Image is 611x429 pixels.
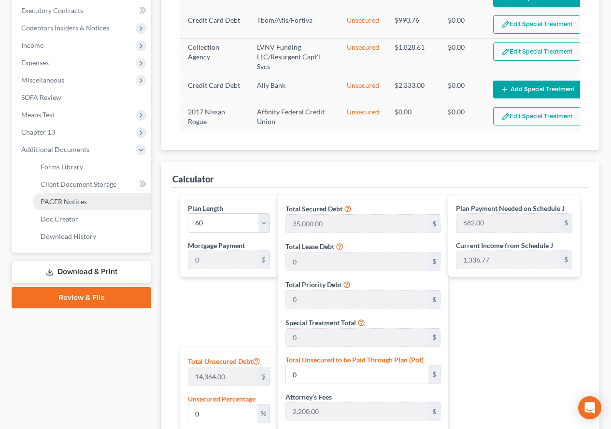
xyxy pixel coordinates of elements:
span: Forms Library [41,163,83,171]
img: edit-pencil-c1479a1de80d8dea1e2430c2f745a3c6a07e9d7aa2eeffe225670001d78357a8.svg [501,112,510,121]
span: Doc Creator [41,215,78,223]
span: SOFA Review [21,93,61,101]
td: Unsecured [339,38,387,76]
td: Tbom/Atls/Fortiva [249,11,339,38]
div: $ [428,215,440,233]
span: Codebtors Insiders & Notices [21,24,109,32]
label: Total Priority Debt [285,279,341,290]
label: Total Unsecured to be Paid Through Plan (Pot) [285,355,424,365]
a: Forms Library [33,158,151,176]
td: Unsecured [339,103,387,131]
button: Edit Special Treatment [493,15,581,34]
button: Add Special Treatment [493,81,582,98]
a: Executory Contracts [14,2,151,19]
td: Affinity Federal Credit Union [249,103,339,131]
td: Unsecured [339,76,387,103]
span: Download History [41,232,96,240]
td: $0.00 [440,103,485,131]
input: 0.00 [456,251,560,269]
label: Total Secured Debt [285,204,342,214]
div: $ [428,402,440,421]
input: 0.00 [456,214,560,232]
input: 0.00 [286,252,428,271]
label: Attorney’s Fees [285,392,332,402]
td: Credit Card Debt [180,76,249,103]
td: LVNV Funding LLC/Resurgent Capt'l Svcs [249,38,339,76]
label: Mortgage Payment [188,240,245,250]
div: % [257,404,270,423]
input: 0.00 [188,367,258,386]
label: Total Unsecured Debt [188,355,260,367]
div: $ [428,365,440,384]
input: 0.00 [286,215,428,233]
td: Collection Agency [180,38,249,76]
td: 2017 Nissan Rogue [180,103,249,131]
a: Client Document Storage [33,176,151,193]
button: Edit Special Treatment [493,107,581,125]
label: Unsecured Percentage [188,394,256,404]
button: Edit Special Treatment [493,42,581,61]
a: Download History [33,228,151,245]
div: $ [258,367,270,386]
span: Additional Documents [21,145,89,153]
img: edit-pencil-c1479a1de80d8dea1e2430c2f745a3c6a07e9d7aa2eeffe225670001d78357a8.svg [501,20,510,28]
td: $0.00 [387,103,440,131]
div: $ [428,252,440,271]
span: Executory Contracts [21,6,83,14]
label: Current Income from Schedule J [456,240,553,250]
span: Income [21,41,43,49]
div: $ [560,214,572,232]
div: $ [428,291,440,309]
td: $2,333.00 [387,76,440,103]
td: $1,828.61 [387,38,440,76]
div: Open Intercom Messenger [578,396,601,419]
a: SOFA Review [14,89,151,106]
a: PACER Notices [33,193,151,210]
a: Doc Creator [33,210,151,228]
div: $ [258,251,270,269]
span: Expenses [21,58,49,67]
input: 0.00 [286,365,428,384]
input: 0.00 [286,291,428,309]
input: 0.00 [286,329,428,347]
input: 0.00 [286,402,428,421]
div: Calculator [172,173,213,185]
input: 0.00 [188,251,258,269]
span: PACER Notices [41,197,87,206]
label: Plan Length [188,203,223,213]
a: Download & Print [12,261,151,283]
label: Total Lease Debt [285,241,334,251]
div: $ [428,329,440,347]
td: $0.00 [440,11,485,38]
td: $0.00 [440,38,485,76]
span: Means Test [21,111,55,119]
td: Unsecured [339,11,387,38]
span: Client Document Storage [41,180,116,188]
td: Credit Card Debt [180,11,249,38]
td: $990.76 [387,11,440,38]
label: Special Treatment Total [285,318,356,328]
label: Plan Payment Needed on Schedule J [456,203,565,213]
img: edit-pencil-c1479a1de80d8dea1e2430c2f745a3c6a07e9d7aa2eeffe225670001d78357a8.svg [501,48,510,56]
span: Miscellaneous [21,76,64,84]
td: $0.00 [440,76,485,103]
td: Ally Bank [249,76,339,103]
a: Review & File [12,287,151,308]
input: 0.00 [188,404,257,423]
span: Chapter 13 [21,128,55,136]
div: $ [560,251,572,269]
